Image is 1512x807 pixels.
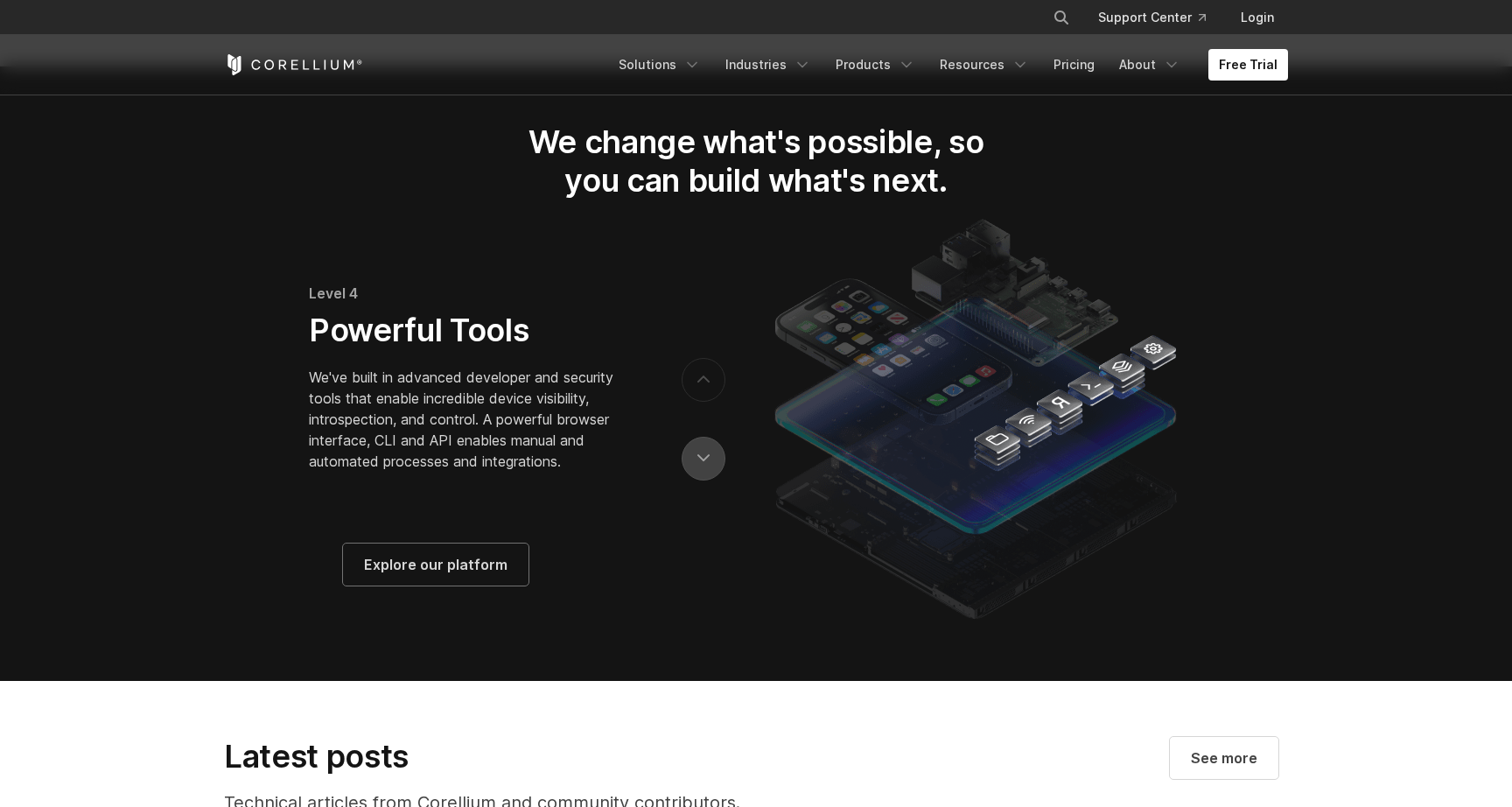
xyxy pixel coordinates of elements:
[364,554,507,575] span: Explore our platform
[309,367,647,472] p: We've built in advanced developer and security tools that enable incredible device visibility, in...
[1043,49,1105,81] a: Pricing
[1046,2,1077,33] button: Search
[1208,49,1288,81] a: Free Trial
[309,283,647,304] h6: Level 4
[224,737,821,775] h2: Latest posts
[608,49,711,81] a: Solutions
[309,311,647,349] h3: Powerful Tools
[224,54,363,75] a: Corellium Home
[1109,49,1191,81] a: About
[766,214,1183,625] img: Corellium_Platform_RPI_L4_470
[1032,2,1288,33] div: Navigation Menu
[1084,2,1220,33] a: Support Center
[1170,737,1278,779] a: Visit our blog
[825,49,926,81] a: Products
[608,49,1288,81] div: Navigation Menu
[682,437,725,481] button: previous
[682,358,725,402] button: next
[715,49,822,81] a: Industries
[1191,747,1257,768] span: See more
[499,123,1013,200] h2: We change what's possible, so you can build what's next.
[343,544,528,586] a: Explore our platform
[929,49,1039,81] a: Resources
[1227,2,1288,33] a: Login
